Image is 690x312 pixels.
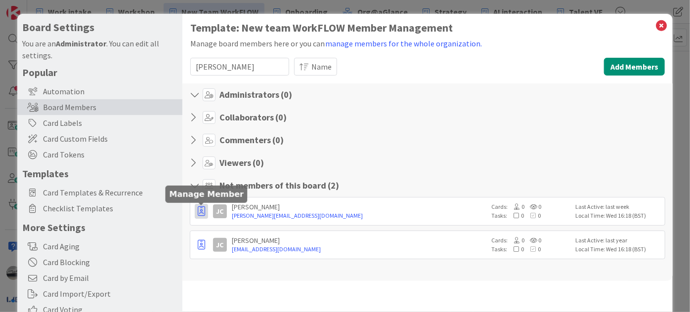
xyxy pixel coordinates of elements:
[17,83,182,99] div: Automation
[43,272,177,284] span: Card by Email
[22,167,177,180] h5: Templates
[232,202,486,211] div: [PERSON_NAME]
[328,180,339,191] span: ( 2 )
[219,157,264,168] h4: Viewers
[524,245,541,253] span: 0
[575,202,662,211] div: Last Active: last week
[43,202,177,214] span: Checklist Templates
[213,204,227,218] div: JC
[213,238,227,252] div: JC
[524,236,541,244] span: 0
[507,245,524,253] span: 0
[190,37,665,50] div: Manage board members here or you can
[575,211,662,220] div: Local Time: Wed 16:18 (BST)
[575,245,662,254] div: Local Time: Wed 16:18 (BST)
[22,38,177,61] div: You are an . You can edit all settings.
[43,187,177,198] span: Card Templates & Recurrence
[575,236,662,245] div: Last Active: last year
[604,58,665,76] button: Add Members
[219,135,284,146] h4: Commenters
[219,112,287,123] h4: Collaborators
[17,238,182,254] div: Card Aging
[491,202,570,211] div: Cards:
[17,286,182,302] div: Card Import/Export
[508,236,524,244] span: 0
[43,133,177,145] span: Card Custom Fields
[524,203,541,210] span: 0
[491,211,570,220] div: Tasks:
[17,115,182,131] div: Card Labels
[253,157,264,168] span: ( 0 )
[190,58,289,76] input: Search...
[311,61,332,73] span: Name
[17,99,182,115] div: Board Members
[491,245,570,254] div: Tasks:
[272,134,284,146] span: ( 0 )
[232,236,486,245] div: [PERSON_NAME]
[17,254,182,270] div: Card Blocking
[232,245,486,254] a: [EMAIL_ADDRESS][DOMAIN_NAME]
[491,236,570,245] div: Cards:
[56,39,106,48] b: Administrator
[275,112,287,123] span: ( 0 )
[281,89,292,100] span: ( 0 )
[219,89,292,100] h4: Administrators
[294,58,337,76] button: Name
[190,22,665,34] h1: Template: New team WorkFLOW Member Management
[219,180,339,191] h4: Not members of this board
[22,221,177,234] h5: More Settings
[22,66,177,78] h5: Popular
[170,190,244,199] h5: Manage Member
[22,21,177,34] h4: Board Settings
[524,212,541,219] span: 0
[232,211,486,220] a: [PERSON_NAME][EMAIL_ADDRESS][DOMAIN_NAME]
[43,149,177,160] span: Card Tokens
[508,203,524,210] span: 0
[325,37,482,50] button: manage members for the whole organization.
[507,212,524,219] span: 0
